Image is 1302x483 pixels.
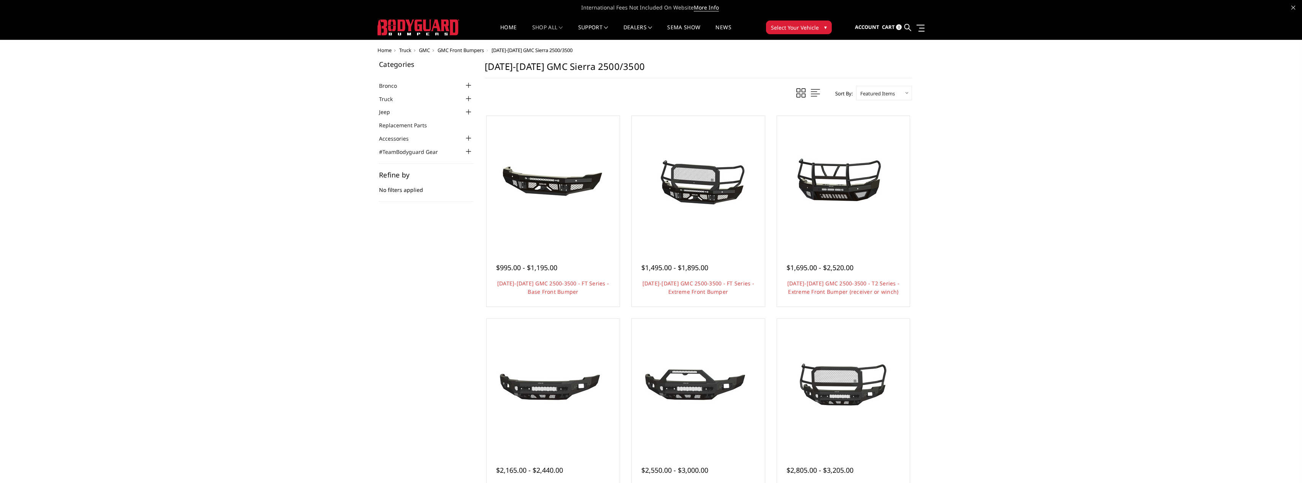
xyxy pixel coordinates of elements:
a: #TeamBodyguard Gear [379,148,447,156]
a: 2024-2025 GMC 2500-3500 - FT Series - Base Front Bumper 2024-2025 GMC 2500-3500 - FT Series - Bas... [488,118,618,247]
span: $1,695.00 - $2,520.00 [787,263,853,272]
a: Support [578,25,608,40]
span: Account [855,24,879,30]
a: [DATE]-[DATE] GMC 2500-3500 - FT Series - Extreme Front Bumper [642,280,754,295]
a: [DATE]-[DATE] GMC 2500-3500 - FT Series - Base Front Bumper [497,280,609,295]
a: Account [855,17,879,38]
a: Dealers [623,25,652,40]
span: $995.00 - $1,195.00 [496,263,557,272]
a: Cart 0 [882,17,902,38]
a: Bronco [379,82,406,90]
a: [DATE]-[DATE] GMC 2500-3500 - T2 Series - Extreme Front Bumper (receiver or winch) [787,280,899,295]
a: GMC [419,47,430,54]
a: Jeep [379,108,400,116]
a: SEMA Show [667,25,700,40]
span: Select Your Vehicle [771,24,819,32]
h1: [DATE]-[DATE] GMC Sierra 2500/3500 [485,61,912,78]
div: No filters applied [379,171,473,202]
a: Home [377,47,392,54]
label: Sort By: [831,88,853,99]
a: Replacement Parts [379,121,436,129]
span: $2,550.00 - $3,000.00 [641,466,708,475]
a: Accessories [379,135,418,143]
a: 2024-2025 GMC 2500-3500 - Freedom Series - Sport Front Bumper (non-winch) 2024-2025 GMC 2500-3500... [634,321,763,450]
span: $1,495.00 - $1,895.00 [641,263,708,272]
span: $2,805.00 - $3,205.00 [787,466,853,475]
span: ▾ [824,23,827,31]
a: Home [500,25,517,40]
a: 2024-2025 GMC 2500-3500 - Freedom Series - Extreme Front Bumper 2024-2025 GMC 2500-3500 - Freedom... [779,321,908,450]
a: shop all [532,25,563,40]
a: Truck [379,95,402,103]
button: Select Your Vehicle [766,21,832,34]
span: $2,165.00 - $2,440.00 [496,466,563,475]
h5: Categories [379,61,473,68]
a: GMC Front Bumpers [438,47,484,54]
a: 2024-2026 GMC 2500-3500 - T2 Series - Extreme Front Bumper (receiver or winch) 2024-2026 GMC 2500... [779,118,908,247]
span: Cart [882,24,895,30]
a: Truck [399,47,411,54]
img: BODYGUARD BUMPERS [377,19,459,35]
span: 0 [896,24,902,30]
a: More Info [694,4,719,11]
span: [DATE]-[DATE] GMC Sierra 2500/3500 [492,47,572,54]
a: 2024-2026 GMC 2500-3500 - FT Series - Extreme Front Bumper 2024-2026 GMC 2500-3500 - FT Series - ... [634,118,763,247]
a: News [715,25,731,40]
h5: Refine by [379,171,473,178]
a: 2024-2025 GMC 2500-3500 - Freedom Series - Base Front Bumper (non-winch) 2024-2025 GMC 2500-3500 ... [488,321,618,450]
